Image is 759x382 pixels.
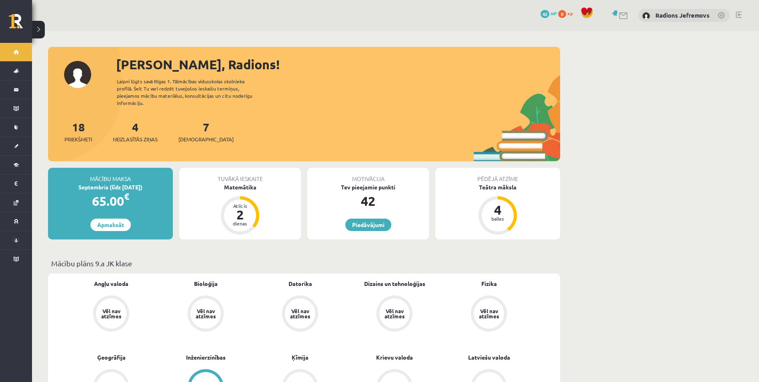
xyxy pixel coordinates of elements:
a: Fizika [481,279,497,288]
div: Motivācija [307,168,429,183]
span: € [124,191,129,202]
div: Tev pieejamie punkti [307,183,429,191]
div: 4 [486,203,510,216]
a: Datorika [288,279,312,288]
div: Tuvākā ieskaite [179,168,301,183]
a: Rīgas 1. Tālmācības vidusskola [9,14,32,34]
div: Vēl nav atzīmes [289,308,311,319]
div: Septembris (līdz [DATE]) [48,183,173,191]
a: Vēl nav atzīmes [347,296,442,333]
a: Dizains un tehnoloģijas [364,279,425,288]
span: 42 [541,10,549,18]
a: Latviešu valoda [468,353,510,362]
span: [DEMOGRAPHIC_DATA] [178,135,234,143]
a: Matemātika Atlicis 2 dienas [179,183,301,236]
div: Mācību maksa [48,168,173,183]
div: Atlicis [228,203,252,208]
span: Neizlasītās ziņas [113,135,158,143]
a: Piedāvājumi [345,219,391,231]
a: 18Priekšmeti [64,120,92,143]
a: Ģeogrāfija [97,353,126,362]
a: 7[DEMOGRAPHIC_DATA] [178,120,234,143]
a: Bioloģija [194,279,218,288]
a: 42 mP [541,10,557,16]
div: Vēl nav atzīmes [100,308,122,319]
div: Vēl nav atzīmes [478,308,500,319]
div: Vēl nav atzīmes [383,308,406,319]
a: Ķīmija [292,353,308,362]
span: 0 [558,10,566,18]
p: Mācību plāns 9.a JK klase [51,258,557,269]
span: xp [567,10,573,16]
a: 0 xp [558,10,577,16]
div: Matemātika [179,183,301,191]
img: Radions Jefremovs [642,12,650,20]
a: Apmaksāt [90,219,131,231]
div: Pēdējā atzīme [435,168,560,183]
a: Vēl nav atzīmes [64,296,158,333]
a: Krievu valoda [376,353,413,362]
a: 4Neizlasītās ziņas [113,120,158,143]
div: Vēl nav atzīmes [194,308,217,319]
a: Vēl nav atzīmes [253,296,347,333]
a: Radions Jefremovs [655,11,709,19]
a: Inženierzinības [186,353,226,362]
a: Angļu valoda [94,279,128,288]
a: Teātra māksla 4 balles [435,183,560,236]
div: dienas [228,221,252,226]
span: Priekšmeti [64,135,92,143]
div: Teātra māksla [435,183,560,191]
span: mP [551,10,557,16]
a: Vēl nav atzīmes [442,296,536,333]
div: 42 [307,191,429,211]
div: [PERSON_NAME], Radions! [116,55,560,74]
div: balles [486,216,510,221]
a: Vēl nav atzīmes [158,296,253,333]
div: 2 [228,208,252,221]
div: Laipni lūgts savā Rīgas 1. Tālmācības vidusskolas skolnieka profilā. Šeit Tu vari redzēt tuvojošo... [117,78,266,107]
div: 65.00 [48,191,173,211]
